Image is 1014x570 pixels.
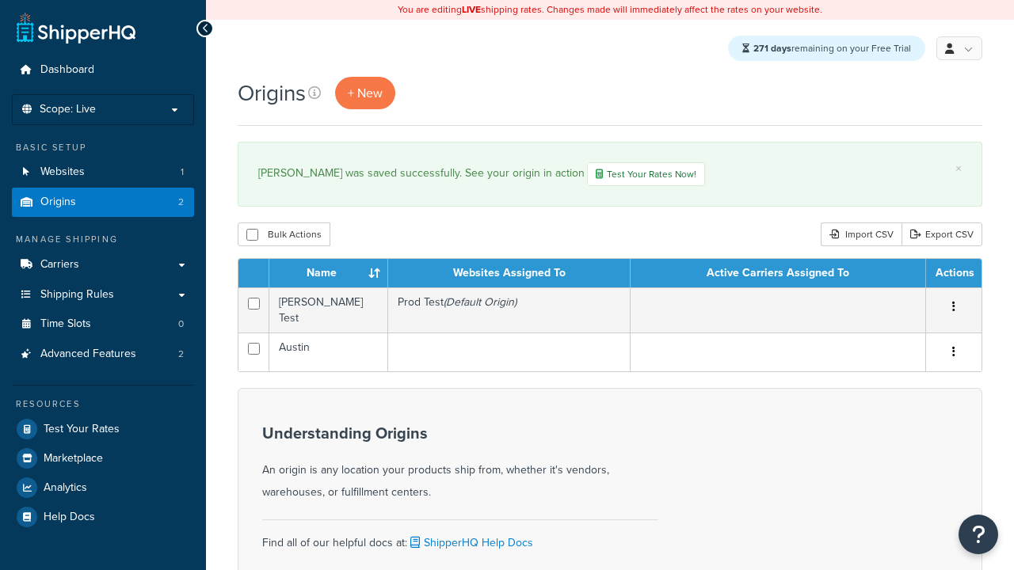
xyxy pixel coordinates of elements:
[821,222,902,246] div: Import CSV
[631,259,926,287] th: Active Carriers Assigned To
[12,158,194,187] li: Websites
[262,519,658,554] div: Find all of our helpful docs at:
[178,317,184,331] span: 0
[262,424,658,503] div: An origin is any location your products ship from, whether it's vendors, warehouses, or fulfillme...
[12,188,194,217] a: Origins 2
[444,294,517,310] i: (Default Origin)
[462,2,481,17] b: LIVE
[40,348,136,361] span: Advanced Features
[12,250,194,279] a: Carriers
[955,162,962,175] a: ×
[40,63,94,77] span: Dashboard
[388,287,631,332] td: Prod Test
[12,310,194,339] a: Time Slots 0
[12,397,194,411] div: Resources
[269,332,388,371] td: Austin
[12,473,194,502] a: Analytics
[348,84,383,102] span: + New
[12,415,194,443] a: Test Your Rates
[959,515,998,554] button: Open Resource Center
[12,188,194,217] li: Origins
[40,258,79,272] span: Carriers
[40,196,76,209] span: Origins
[269,287,388,332] td: [PERSON_NAME] Test
[40,165,85,179] span: Websites
[12,310,194,339] li: Time Slots
[12,55,194,85] a: Dashboard
[262,424,658,442] h3: Understanding Origins
[44,481,87,495] span: Analytics
[178,348,184,361] span: 2
[728,36,925,61] div: remaining on your Free Trial
[388,259,631,287] th: Websites Assigned To
[12,444,194,473] a: Marketplace
[17,12,135,44] a: ShipperHQ Home
[12,233,194,246] div: Manage Shipping
[753,41,791,55] strong: 271 days
[12,340,194,369] a: Advanced Features 2
[44,452,103,465] span: Marketplace
[12,280,194,310] a: Shipping Rules
[40,288,114,302] span: Shipping Rules
[181,165,184,179] span: 1
[258,162,962,186] div: [PERSON_NAME] was saved successfully. See your origin in action
[12,503,194,531] a: Help Docs
[587,162,705,186] a: Test Your Rates Now!
[926,259,982,287] th: Actions
[40,317,91,331] span: Time Slots
[12,158,194,187] a: Websites 1
[407,534,533,551] a: ShipperHQ Help Docs
[902,222,982,246] a: Export CSV
[12,340,194,369] li: Advanced Features
[269,259,388,287] th: Name : activate to sort column ascending
[40,103,96,116] span: Scope: Live
[44,511,95,524] span: Help Docs
[238,78,306,108] h1: Origins
[44,423,120,436] span: Test Your Rates
[238,222,330,246] button: Bulk Actions
[335,77,395,109] a: + New
[178,196,184,209] span: 2
[12,141,194,154] div: Basic Setup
